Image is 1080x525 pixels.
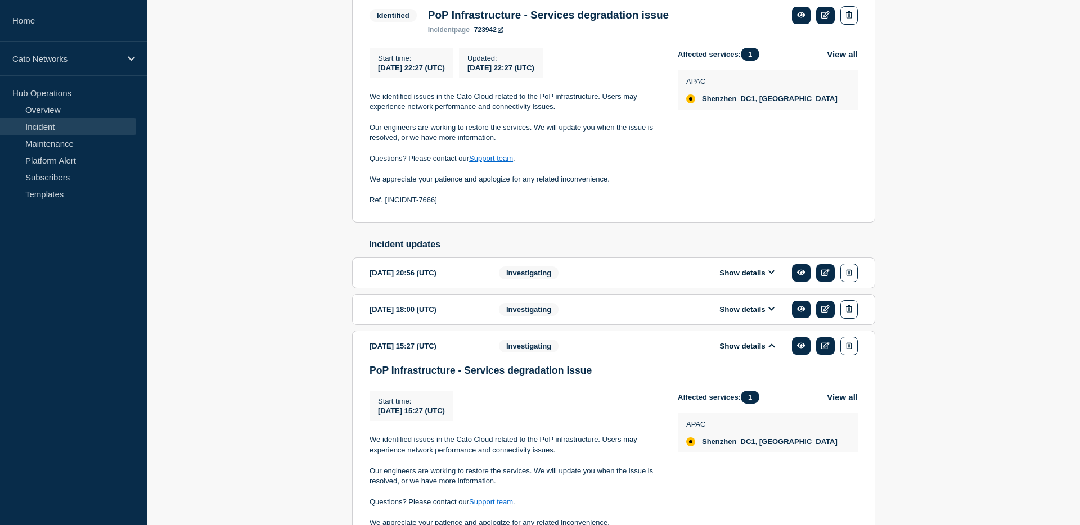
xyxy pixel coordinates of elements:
span: Shenzhen_DC1, [GEOGRAPHIC_DATA] [702,437,838,446]
div: [DATE] 20:56 (UTC) [370,264,482,282]
span: [DATE] 15:27 (UTC) [378,406,445,415]
h3: PoP Infrastructure - Services degradation issue [370,365,858,377]
div: [DATE] 15:27 (UTC) [370,337,482,355]
div: affected [686,437,695,446]
span: incident [428,26,454,34]
p: APAC [686,420,838,428]
p: Questions? Please contact our . [370,497,660,507]
button: Show details [716,268,778,278]
span: Shenzhen_DC1, [GEOGRAPHIC_DATA] [702,94,838,103]
span: [DATE] 22:27 (UTC) [378,64,445,72]
div: [DATE] 22:27 (UTC) [467,62,534,72]
h3: PoP Infrastructure - Services degradation issue [428,9,669,21]
div: affected [686,94,695,103]
span: 1 [741,391,759,404]
p: Cato Networks [12,54,120,64]
button: View all [827,48,858,61]
p: Updated : [467,54,534,62]
button: View all [827,391,858,404]
span: Affected services: [678,48,765,61]
span: Investigating [499,266,559,279]
span: Investigating [499,303,559,316]
p: We identified issues in the Cato Cloud related to the PoP infrastructure. Users may experience ne... [370,435,660,455]
p: page [428,26,470,34]
div: [DATE] 18:00 (UTC) [370,300,482,319]
p: Questions? Please contact our . [370,153,660,164]
h2: Incident updates [369,239,875,250]
p: Our engineers are working to restore the services. We will update you when the issue is resolved,... [370,466,660,487]
a: Support team [469,154,513,162]
p: Start time : [378,397,445,405]
span: Identified [370,9,417,22]
span: 1 [741,48,759,61]
p: We identified issues in the Cato Cloud related to the PoP infrastructure. Users may experience ne... [370,92,660,112]
p: We appreciate your patience and apologize for any related inconvenience. [370,174,660,184]
span: Affected services: [678,391,765,404]
a: Support team [469,497,513,506]
a: 723942 [474,26,503,34]
button: Show details [716,341,778,351]
p: Start time : [378,54,445,62]
span: Investigating [499,340,559,352]
p: Ref. [INCIDNT-7666] [370,195,660,205]
p: Our engineers are working to restore the services. We will update you when the issue is resolved,... [370,123,660,143]
button: Show details [716,305,778,314]
p: APAC [686,77,838,85]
